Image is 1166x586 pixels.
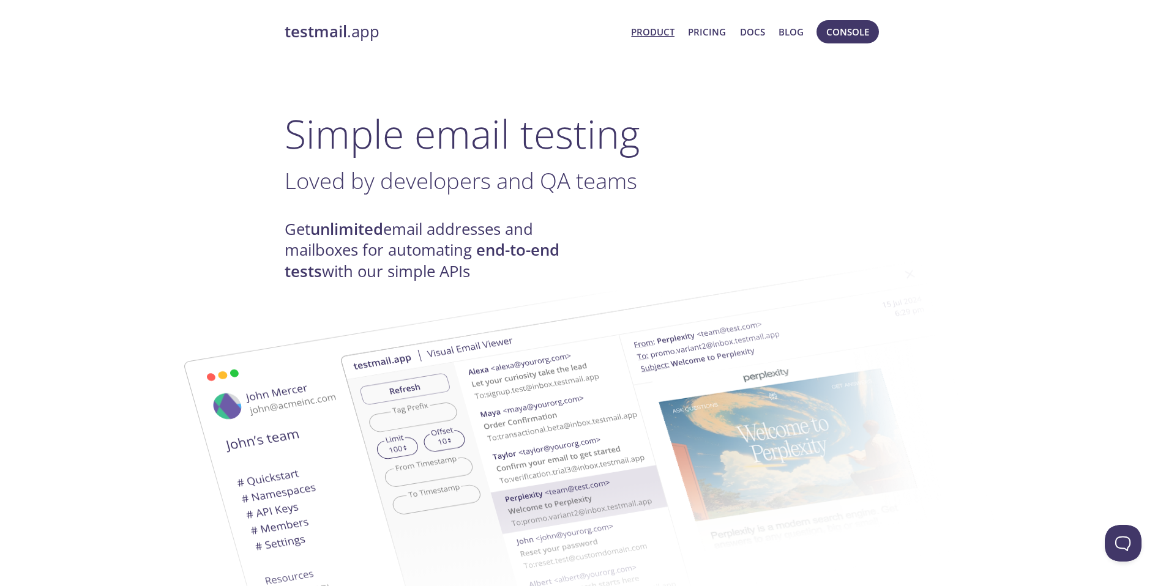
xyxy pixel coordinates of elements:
h4: Get email addresses and mailboxes for automating with our simple APIs [285,219,583,282]
strong: end-to-end tests [285,239,559,281]
a: testmail.app [285,21,622,42]
button: Console [817,20,879,43]
strong: testmail [285,21,347,42]
span: Loved by developers and QA teams [285,165,637,196]
iframe: Help Scout Beacon - Open [1105,525,1142,562]
h1: Simple email testing [285,110,882,157]
span: Console [826,24,869,40]
a: Blog [779,24,804,40]
strong: unlimited [310,218,383,240]
a: Docs [740,24,765,40]
a: Product [631,24,675,40]
a: Pricing [688,24,726,40]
